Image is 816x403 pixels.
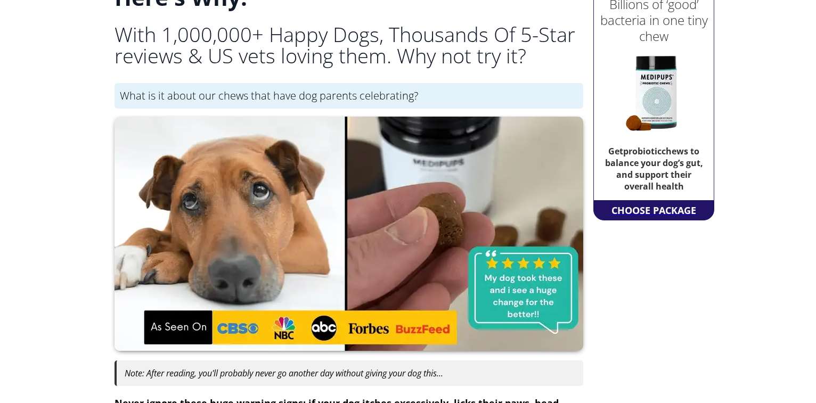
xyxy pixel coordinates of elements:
[115,23,583,66] h2: With 1,000,000+ Happy Dogs, Thousands Of 5-Star reviews & US vets loving them. Why not try it?
[115,83,583,109] div: What is it about our chews that have dog parents celebrating?
[609,201,699,220] a: CHOOSE PACKAGE
[605,145,703,192] b: Get probiotic chews to balance your dog’s gut, and support their overall health
[115,360,583,386] div: Note: After reading, you'll probably never go another day without giving your dog this...
[115,117,583,351] img: Dog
